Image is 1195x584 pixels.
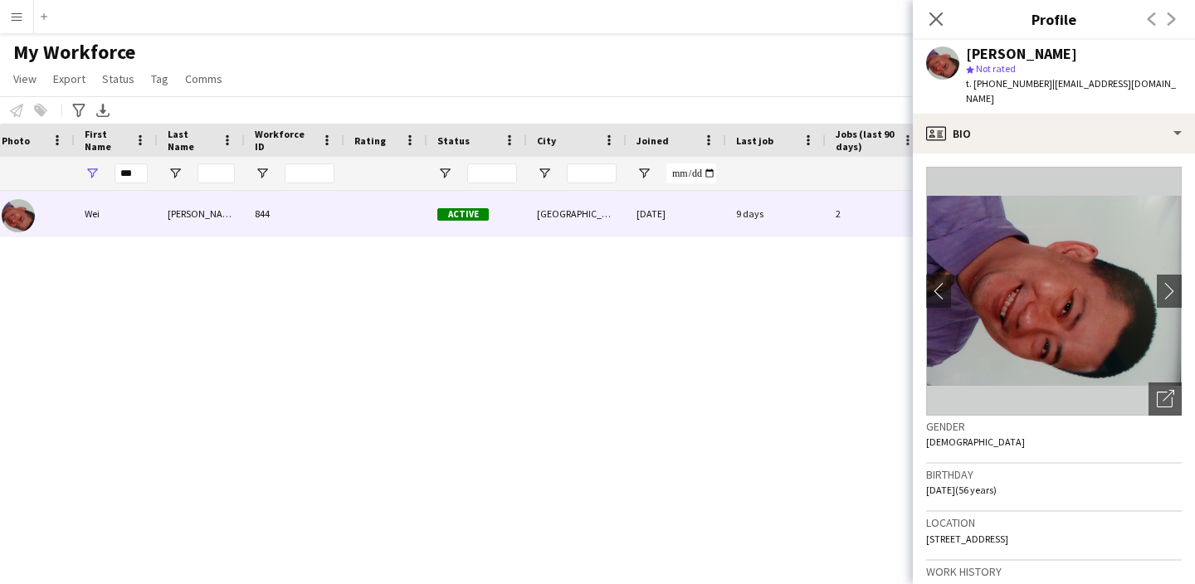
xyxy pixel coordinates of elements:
button: Open Filter Menu [168,166,183,181]
div: 2 [826,191,925,236]
input: Joined Filter Input [666,163,716,183]
input: Workforce ID Filter Input [285,163,334,183]
a: Status [95,68,141,90]
app-action-btn: Advanced filters [69,100,89,120]
span: Status [437,134,470,147]
span: Rating [354,134,386,147]
span: City [537,134,556,147]
input: First Name Filter Input [115,163,148,183]
span: Photo [2,134,30,147]
span: Export [53,71,85,86]
img: Crew avatar or photo [926,167,1182,416]
h3: Gender [926,419,1182,434]
span: [DATE] (56 years) [926,484,997,496]
a: Comms [178,68,229,90]
span: [STREET_ADDRESS] [926,533,1008,545]
button: Open Filter Menu [437,166,452,181]
a: Tag [144,68,175,90]
span: Last job [736,134,773,147]
div: Open photos pop-in [1149,382,1182,416]
span: Not rated [976,62,1016,75]
h3: Work history [926,564,1182,579]
span: | [EMAIL_ADDRESS][DOMAIN_NAME] [966,77,1176,105]
h3: Profile [913,8,1195,30]
button: Open Filter Menu [537,166,552,181]
span: Last Name [168,128,215,153]
h3: Birthday [926,467,1182,482]
div: [PERSON_NAME] [966,46,1077,61]
div: [PERSON_NAME] [158,191,245,236]
span: Workforce ID [255,128,315,153]
div: Bio [913,114,1195,153]
span: t. [PHONE_NUMBER] [966,77,1052,90]
div: [DATE] [627,191,726,236]
span: Comms [185,71,222,86]
button: Open Filter Menu [255,166,270,181]
app-action-btn: Export XLSX [93,100,113,120]
span: View [13,71,37,86]
span: First Name [85,128,128,153]
span: [DEMOGRAPHIC_DATA] [926,436,1025,448]
div: 9 days [726,191,826,236]
input: City Filter Input [567,163,617,183]
button: Open Filter Menu [85,166,100,181]
button: Open Filter Menu [637,166,651,181]
span: Tag [151,71,168,86]
span: My Workforce [13,40,135,65]
span: Active [437,208,489,221]
div: [GEOGRAPHIC_DATA] [527,191,627,236]
a: Export [46,68,92,90]
span: Status [102,71,134,86]
h3: Location [926,515,1182,530]
input: Status Filter Input [467,163,517,183]
img: Wei Chen [2,199,35,232]
div: 844 [245,191,344,236]
a: View [7,68,43,90]
span: Joined [637,134,669,147]
input: Last Name Filter Input [198,163,235,183]
div: Wei [75,191,158,236]
span: Jobs (last 90 days) [836,128,895,153]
